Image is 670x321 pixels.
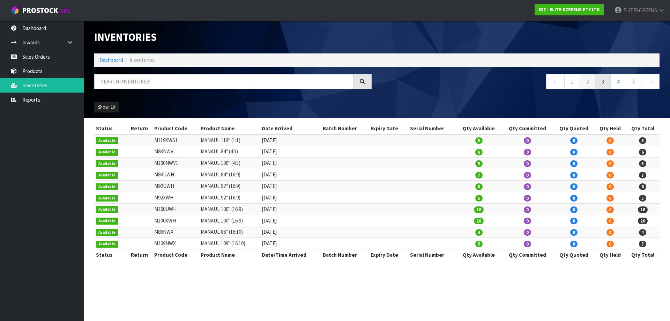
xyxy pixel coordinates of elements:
span: 5 [475,241,483,247]
span: 0 [606,218,614,224]
span: Available [96,218,118,225]
th: Product Code [152,249,199,261]
td: [DATE] [260,180,321,192]
td: M100NWV1 [152,158,199,169]
span: 0 [570,183,578,190]
span: 5 [475,160,483,167]
a: 4 [610,74,626,89]
nav: Page navigation [382,74,660,91]
td: M84NWV [152,146,199,158]
span: 0 [524,206,531,213]
th: Qty Committed [501,123,553,134]
span: 0 [570,218,578,224]
span: 0 [524,195,531,202]
a: → [641,74,660,89]
a: 3 [595,74,611,89]
td: MANAUL 100" (16:9) [199,215,260,226]
span: 5 [639,195,646,202]
a: ← [546,74,565,89]
input: Search inventories [94,74,353,89]
a: 1 [564,74,580,89]
td: [DATE] [260,134,321,146]
th: Qty Quoted [553,123,594,134]
span: 0 [570,241,578,247]
span: 0 [606,206,614,213]
span: ProStock [22,6,58,15]
td: [DATE] [260,192,321,203]
td: [DATE] [260,203,321,215]
th: Qty Quoted [553,249,594,261]
span: 5 [475,137,483,144]
span: 18 [638,206,648,213]
a: 5 [626,74,641,89]
td: [DATE] [260,169,321,181]
span: 4 [475,229,483,236]
span: 7 [475,172,483,178]
td: MANAUL 119" (1:1) [199,134,260,146]
td: M119XWS1 [152,134,199,146]
span: 0 [606,172,614,178]
span: 18 [474,206,484,213]
span: 0 [524,149,531,155]
td: M100UWH [152,203,199,215]
img: cube-alt.png [10,6,19,15]
td: MANAUL 84" (16:9) [199,169,260,181]
span: 0 [524,137,531,144]
span: Inventories [129,57,155,63]
span: Available [96,206,118,213]
th: Status [94,249,126,261]
span: 0 [570,206,578,213]
span: 5 [639,241,646,247]
span: 0 [606,183,614,190]
span: 0 [570,160,578,167]
span: Available [96,183,118,190]
span: 20 [638,218,648,224]
td: M100XWH [152,215,199,226]
span: 0 [606,160,614,167]
td: MANAUL 92" (16:9) [199,192,260,203]
th: Qty Held [594,123,626,134]
span: Available [96,241,118,248]
th: Date/Time Arrived [260,249,321,261]
th: Qty Held [594,249,626,261]
td: MANAUL 109" (16:10) [199,238,260,249]
td: MANAUL 84" (4:3) [199,146,260,158]
td: [DATE] [260,158,321,169]
th: Qty Available [456,123,501,134]
strong: E07 - ELITE SCREENS PTY LTD [538,7,600,13]
span: 0 [524,229,531,236]
small: WMS [59,8,70,14]
span: 8 [475,183,483,190]
th: Return [126,249,152,261]
th: Qty Total [626,249,660,261]
h1: Inventories [94,31,372,43]
span: 0 [606,195,614,202]
th: Expiry Date [369,249,408,261]
th: Product Code [152,123,199,134]
span: 7 [639,172,646,178]
span: 0 [570,149,578,155]
span: 5 [639,160,646,167]
span: 0 [606,229,614,236]
span: 0 [606,241,614,247]
th: Qty Available [456,249,501,261]
th: Batch Number [321,249,369,261]
a: Dashboard [99,57,123,63]
th: Return [126,123,152,134]
td: MANAUL 100" (16:9) [199,203,260,215]
span: 0 [524,160,531,167]
td: MANAUL 86" (16:10) [199,226,260,238]
td: M92XWH [152,192,199,203]
span: Available [96,195,118,202]
span: 0 [570,195,578,202]
span: 4 [639,229,646,236]
td: MANAUL 92" (16:9) [199,180,260,192]
span: 0 [570,172,578,178]
span: 0 [524,172,531,178]
th: Product Name [199,249,260,261]
span: 5 [475,195,483,202]
td: M109NWX [152,238,199,249]
span: 0 [570,137,578,144]
span: 0 [570,229,578,236]
span: 0 [524,183,531,190]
